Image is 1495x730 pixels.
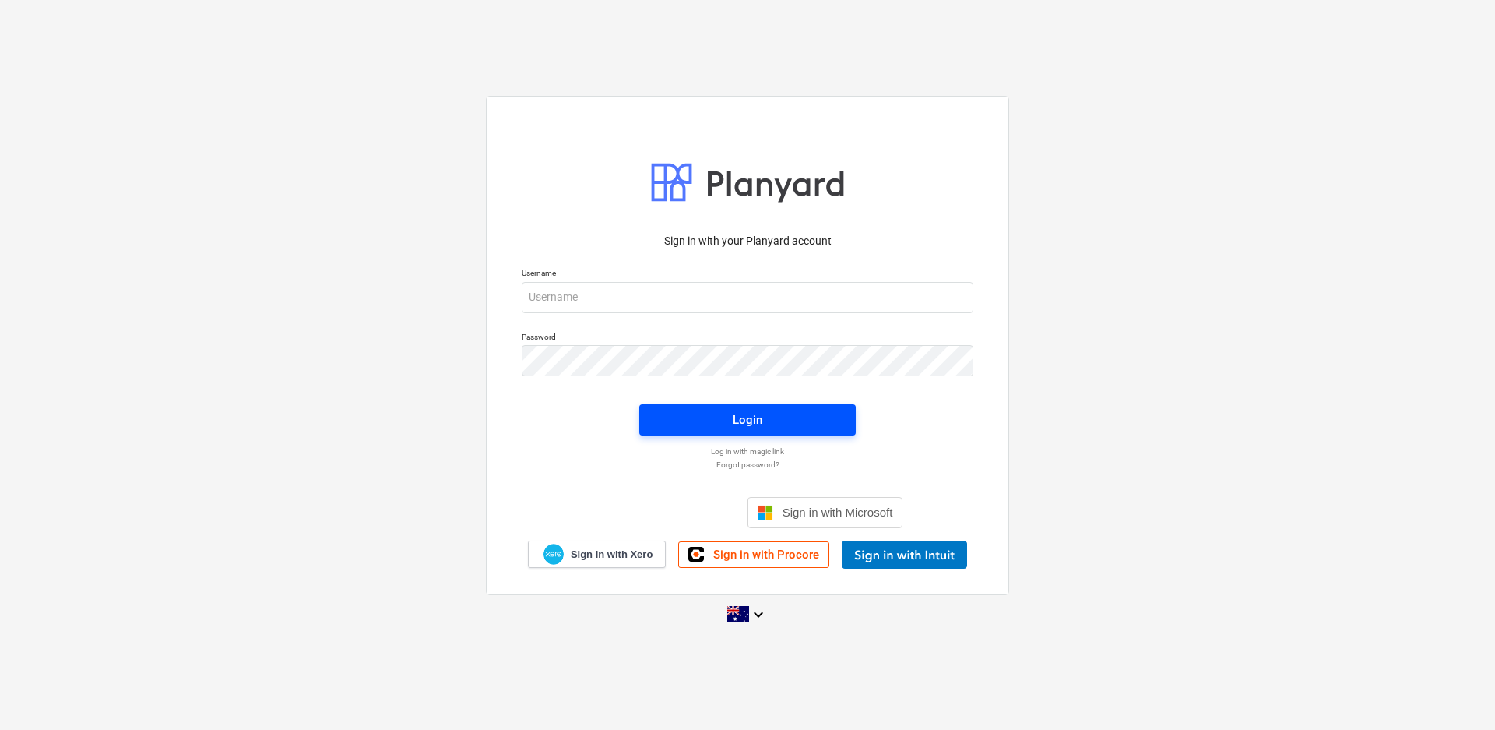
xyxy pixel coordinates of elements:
p: Password [522,332,973,345]
img: Microsoft logo [758,505,773,520]
button: Login [639,404,856,436]
p: Sign in with your Planyard account [522,233,973,249]
span: Sign in with Xero [571,548,653,562]
span: Sign in with Procore [713,548,819,562]
iframe: Sign in with Google Button [585,495,743,530]
p: Username [522,268,973,281]
input: Username [522,282,973,313]
img: Xero logo [543,544,564,565]
a: Sign in with Procore [678,541,829,568]
a: Sign in with Xero [528,541,667,568]
i: keyboard_arrow_down [749,605,768,624]
span: Sign in with Microsoft [783,506,893,519]
div: Login [733,410,762,430]
a: Forgot password? [514,460,981,470]
a: Log in with magic link [514,446,981,457]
